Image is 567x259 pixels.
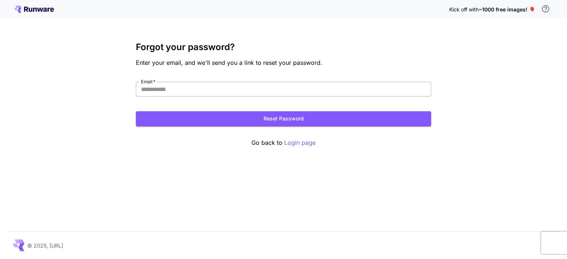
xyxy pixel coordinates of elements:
button: In order to qualify for free credit, you need to sign up with a business email address and click ... [538,1,553,16]
span: ~1000 free images! 🎈 [479,6,535,13]
h3: Forgot your password? [136,42,431,52]
p: Go back to [136,138,431,147]
button: Login page [284,138,316,147]
button: Reset Password [136,111,431,126]
label: Email [141,78,155,85]
p: © 2025, [URL] [27,242,63,249]
p: Enter your email, and we'll send you a link to reset your password. [136,58,431,67]
span: Kick off with [449,6,479,13]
